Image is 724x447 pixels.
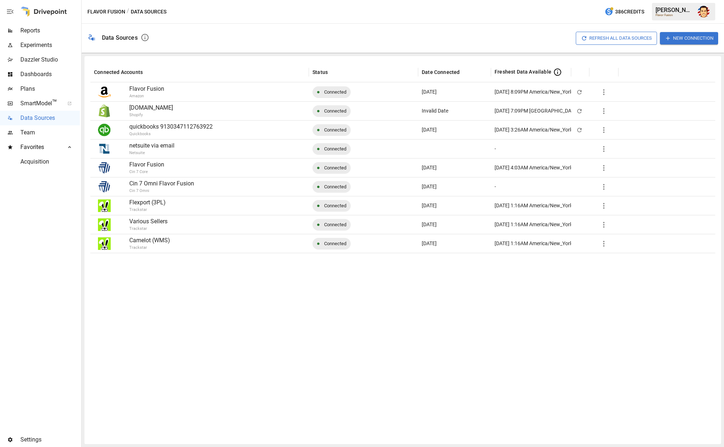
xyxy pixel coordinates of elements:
[98,180,111,193] img: CIN7 Omni
[129,245,344,251] p: Trackstar
[320,83,351,101] span: Connected
[98,142,111,155] img: NetSuite Logo
[418,196,491,215] div: Feb 12 2025
[418,215,491,234] div: Mar 04 2025
[495,83,572,101] div: [DATE] 8:09PM America/New_York
[495,234,572,253] div: [DATE] 1:16AM America/New_York
[129,131,344,137] p: Quickbooks
[20,128,80,137] span: Team
[20,41,80,50] span: Experiments
[495,196,572,215] div: [DATE] 1:16AM America/New_York
[129,160,305,169] p: Flavor Fusion
[660,32,718,44] button: New Connection
[422,69,460,75] div: Date Connected
[129,198,305,207] p: Flexport (3PL)
[127,7,129,16] div: /
[20,157,80,166] span: Acquisition
[129,141,305,150] p: netsuite via email
[495,102,603,120] div: [DATE] 7:09PM [GEOGRAPHIC_DATA]/New_York
[98,199,111,212] img: Trackstar
[594,67,604,77] button: Sort
[98,86,111,98] img: Amazon Logo
[20,55,80,64] span: Dazzler Studio
[129,122,305,131] p: quickbooks 9130347112763922
[320,121,351,139] span: Connected
[20,143,59,152] span: Favorites
[129,112,344,118] p: Shopify
[129,236,305,245] p: Camelot (WMS)
[418,234,491,253] div: Jan 22 2025
[87,7,125,16] button: Flavor Fusion
[320,215,351,234] span: Connected
[320,234,351,253] span: Connected
[312,69,328,75] div: Status
[102,34,138,41] div: Data Sources
[460,67,471,77] button: Sort
[615,7,644,16] span: 386 Credits
[495,68,551,75] span: Freshest Data Available
[495,215,572,234] div: [DATE] 1:16AM America/New_York
[98,105,111,117] img: Shopify Logo
[129,103,305,112] p: [DOMAIN_NAME]
[129,150,344,156] p: Netsuite
[129,217,305,226] p: Various Sellers
[129,226,344,232] p: Trackstar
[320,140,351,158] span: Connected
[129,207,344,213] p: Trackstar
[129,85,305,93] p: Flavor Fusion
[129,93,344,99] p: Amazon
[129,179,305,188] p: Cin 7 Omni Flavor Fusion
[320,177,351,196] span: Connected
[656,7,693,13] div: [PERSON_NAME]
[143,67,154,77] button: Sort
[418,158,491,177] div: Jan 03 2025
[94,69,143,75] div: Connected Accounts
[495,140,496,158] div: -
[52,98,57,107] span: ™
[320,196,351,215] span: Connected
[418,177,491,196] div: Feb 24 2025
[20,435,80,444] span: Settings
[98,237,111,250] img: Trackstar
[98,123,111,136] img: Quickbooks Logo
[693,1,714,22] button: Austin Gardner-Smith
[20,70,80,79] span: Dashboards
[575,67,586,77] button: Sort
[656,13,693,17] div: Flavor Fusion
[328,67,339,77] button: Sort
[20,26,80,35] span: Reports
[418,120,491,139] div: Jul 13 2023
[20,114,80,122] span: Data Sources
[698,6,709,17] img: Austin Gardner-Smith
[20,99,59,108] span: SmartModel
[20,85,80,93] span: Plans
[129,188,344,194] p: Cin 7 Omni
[495,177,496,196] div: -
[98,161,111,174] img: CIN7 Core
[129,169,344,175] p: Cin 7 Core
[602,5,647,19] button: 386Credits
[495,121,572,139] div: [DATE] 3:26AM America/New_York
[418,101,491,120] div: Invalid Date
[495,158,572,177] div: [DATE] 4:03AM America/New_York
[320,158,351,177] span: Connected
[418,82,491,101] div: Apr 04 2024
[98,218,111,231] img: Trackstar
[320,102,351,120] span: Connected
[576,32,657,44] button: Refresh All Data Sources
